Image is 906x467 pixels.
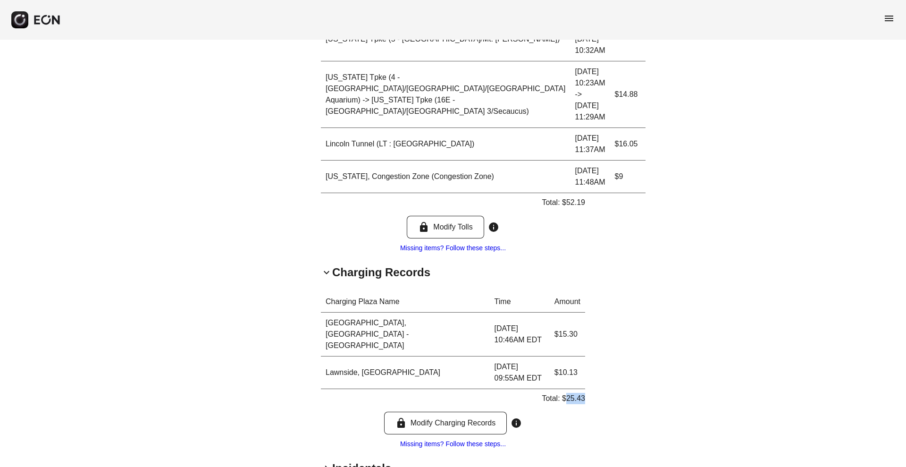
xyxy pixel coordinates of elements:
td: $9 [610,161,646,193]
td: [DATE] 09:55AM EDT [490,357,550,389]
td: [GEOGRAPHIC_DATA], [GEOGRAPHIC_DATA] - [GEOGRAPHIC_DATA] [321,313,490,357]
h2: Charging Records [332,265,430,280]
td: [DATE] 10:46AM EDT [490,313,550,357]
td: $16.05 [610,128,646,161]
td: $10.13 [550,357,585,389]
th: Amount [550,291,585,313]
span: lock [395,417,407,429]
td: [DATE] 10:23AM -> [DATE] 11:29AM [570,61,610,128]
button: Modify Tolls [407,216,484,238]
button: Modify Charging Records [384,412,507,434]
span: keyboard_arrow_down [321,267,332,278]
span: info [488,221,499,233]
td: $14.88 [610,61,646,128]
span: info [511,417,522,429]
a: Missing items? Follow these steps... [400,244,506,252]
td: [US_STATE] Tpke (4 - [GEOGRAPHIC_DATA]/[GEOGRAPHIC_DATA]/[GEOGRAPHIC_DATA] Aquarium) -> [US_STATE... [321,61,570,128]
span: menu [883,13,895,24]
th: Charging Plaza Name [321,291,490,313]
td: [US_STATE], Congestion Zone (Congestion Zone) [321,161,570,193]
span: lock [418,221,429,233]
td: [DATE] 11:37AM [570,128,610,161]
td: [DATE] 11:48AM [570,161,610,193]
p: Total: $25.43 [542,393,585,404]
th: Time [490,291,550,313]
td: $15.30 [550,313,585,357]
p: Total: $52.19 [542,197,585,208]
a: Missing items? Follow these steps... [400,440,506,448]
td: Lincoln Tunnel (LT : [GEOGRAPHIC_DATA]) [321,128,570,161]
td: Lawnside, [GEOGRAPHIC_DATA] [321,357,490,389]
